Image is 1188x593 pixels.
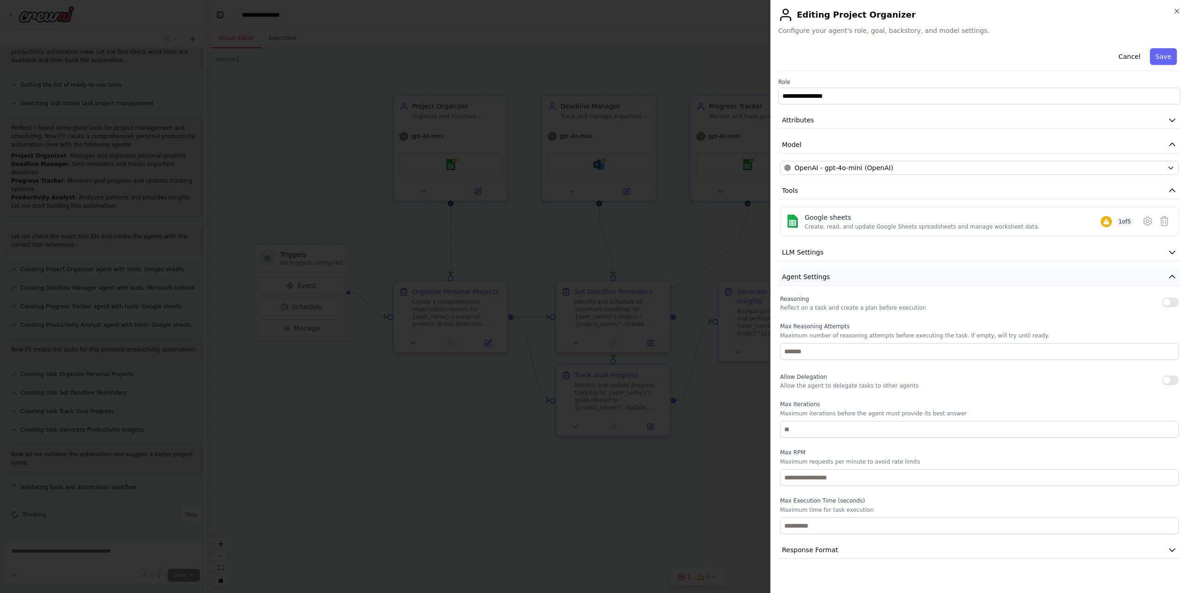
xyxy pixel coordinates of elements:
[780,497,1179,504] label: Max Execution Time (seconds)
[778,268,1181,286] button: Agent Settings
[780,374,827,380] span: Allow Delegation
[1139,213,1156,230] button: Configure tool
[780,296,809,302] span: Reasoning
[780,304,926,312] p: Reflect on a task and create a plan before execution
[780,410,1179,417] p: Maximum iterations before the agent must provide its best answer
[778,542,1181,559] button: Response Format
[778,7,1181,22] h2: Editing Project Organizer
[1150,48,1177,65] button: Save
[782,186,798,195] span: Tools
[782,248,824,257] span: LLM Settings
[1116,217,1134,226] span: 1 of 5
[778,112,1181,129] button: Attributes
[805,223,1039,230] div: Create, read, and update Google Sheets spreadsheets and manage worksheet data.
[782,140,801,149] span: Model
[1156,213,1173,230] button: Delete tool
[780,323,1179,330] label: Max Reasoning Attempts
[780,332,1179,339] p: Maximum number of reasoning attempts before executing the task. If empty, will try until ready.
[778,78,1181,86] label: Role
[780,458,1179,465] p: Maximum requests per minute to avoid rate limits
[1113,48,1146,65] button: Cancel
[794,163,893,172] span: OpenAI - gpt-4o-mini (OpenAI)
[780,449,1179,456] label: Max RPM
[780,401,1179,408] label: Max Iterations
[778,182,1181,199] button: Tools
[786,215,799,228] img: Google sheets
[780,506,1179,514] p: Maximum time for task execution
[782,272,830,281] span: Agent Settings
[778,26,1181,35] span: Configure your agent's role, goal, backstory, and model settings.
[778,136,1181,153] button: Model
[780,382,918,389] p: Allow the agent to delegate tasks to other agents
[805,213,1039,222] div: Google sheets
[780,161,1179,175] button: OpenAI - gpt-4o-mini (OpenAI)
[782,545,838,555] span: Response Format
[782,115,814,125] span: Attributes
[778,244,1181,261] button: LLM Settings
